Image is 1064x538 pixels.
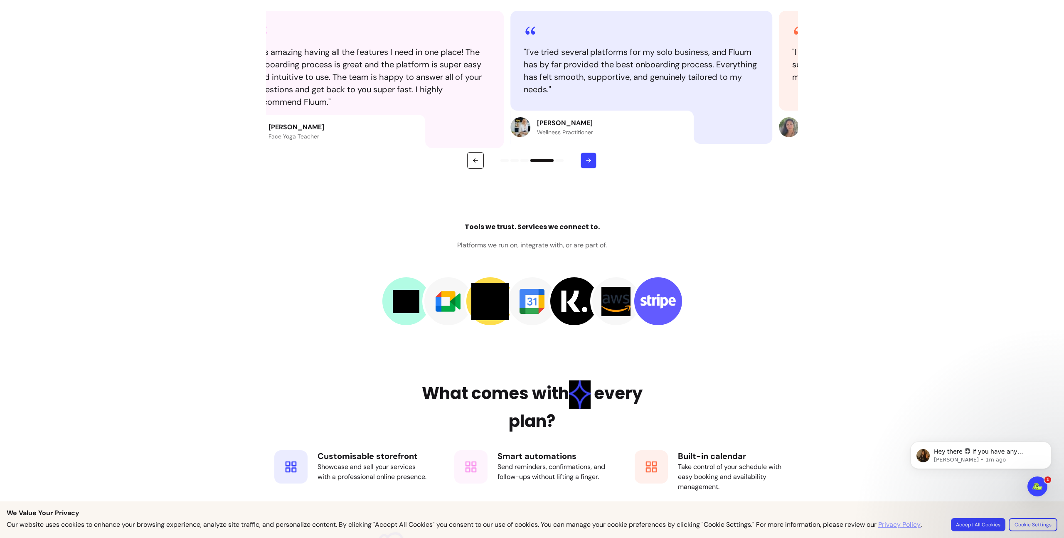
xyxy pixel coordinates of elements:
img: Service 5 [561,288,587,314]
p: We Value Your Privacy [7,508,1057,518]
div: Send reminders, confirmations, and follow-ups without lifting a finger. [498,462,609,482]
p: [PERSON_NAME] [268,122,324,132]
p: Face Yoga Teacher [268,132,324,141]
h4: Tools we trust. Services we connect to. [465,222,600,232]
img: Service 4 [520,289,544,314]
a: Privacy Policy [878,520,921,530]
h4: Customisable storefront [318,450,429,462]
iframe: Intercom live chat [1027,476,1047,496]
img: Service 2 [436,289,461,314]
blockquote: " I've tried several platforms for my solo business, and Fluum has by far provided the best onboa... [524,46,759,96]
div: Take control of your schedule with easy booking and availability management. [678,462,790,492]
img: Service 6 [601,287,631,316]
p: Our website uses cookies to enhance your browsing experience, analyze site traffic, and personali... [7,520,922,530]
p: Wellness Practitioner [537,128,593,136]
button: Cookie Settings [1009,518,1057,531]
blockquote: " I recently signed up for the Grow membership and the service has been fantastic. The platform i... [792,46,1027,83]
img: Review avatar [779,117,799,137]
h2: What comes with every plan? [397,380,667,434]
img: Star Blue [569,380,591,409]
div: Showcase and sell your services with a professional online presence. [318,462,429,482]
img: Service 3 [471,283,509,320]
h4: Smart automations [498,450,609,462]
p: [PERSON_NAME] [537,118,593,128]
button: Accept All Cookies [951,518,1005,531]
iframe: Intercom notifications message [898,424,1064,516]
h4: Built-in calendar [678,450,790,462]
img: Service 7 [640,284,676,319]
span: 1 [1044,476,1051,483]
img: Review avatar [510,117,530,137]
blockquote: " It's amazing having all the features I need in one place! The onboarding process is great and t... [255,46,490,108]
img: Service 1 [393,288,419,315]
p: Platforms we run on, integrate with, or are part of. [457,240,607,250]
